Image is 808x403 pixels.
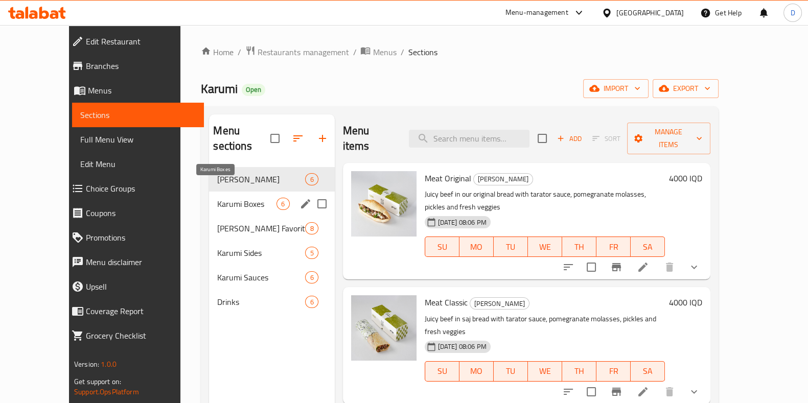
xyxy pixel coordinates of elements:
button: Branch-specific-item [604,255,629,279]
span: [PERSON_NAME] Favorites [217,222,305,234]
svg: Show Choices [688,386,700,398]
span: TU [498,364,524,378]
div: Karumi Boxes6edit [209,192,334,216]
span: Karumi Sides [217,247,305,259]
span: [PERSON_NAME] [474,173,533,185]
button: SA [631,361,665,382]
div: Karumi Favorites [217,222,305,234]
a: Edit Menu [72,152,204,176]
div: Karumi Sandwiches [470,297,529,310]
nav: breadcrumb [201,45,719,59]
span: MO [464,240,490,254]
p: Juicy beef in saj bread with tarator sauce, pomegranate molasses, pickles and fresh veggies [425,313,665,338]
a: Choice Groups [63,176,204,201]
button: TU [494,236,528,257]
span: Get support on: [74,375,121,388]
span: Select to update [581,256,602,278]
span: Karumi [201,77,238,100]
span: 8 [306,224,317,233]
a: Home [201,46,234,58]
div: [PERSON_NAME]6 [209,167,334,192]
span: 6 [277,199,289,209]
a: Menus [360,45,396,59]
a: Menus [63,78,204,103]
span: Version: [74,358,99,371]
h6: 4000 IQD [669,171,702,185]
span: Open [242,85,265,94]
div: [GEOGRAPHIC_DATA] [616,7,684,18]
li: / [238,46,241,58]
span: [PERSON_NAME] [470,298,529,310]
span: SU [429,364,455,378]
button: edit [298,196,313,211]
span: WE [532,240,558,254]
a: Full Menu View [72,127,204,152]
span: Sections [80,109,196,121]
span: 1.0.0 [101,358,117,371]
span: Select section [532,128,553,149]
a: Coverage Report [63,299,204,323]
span: TH [566,240,592,254]
span: Karumi Sauces [217,271,305,283]
div: Drinks6 [209,290,334,314]
span: [PERSON_NAME] [217,173,305,185]
div: Karumi Sauces6 [209,265,334,290]
span: Select to update [581,381,602,402]
div: Karumi Sides5 [209,241,334,265]
button: delete [657,255,682,279]
button: import [583,79,649,98]
button: WE [528,361,562,382]
button: SA [631,236,665,257]
button: Add [553,131,586,147]
div: items [305,222,318,234]
li: / [400,46,404,58]
div: Karumi Sandwiches [473,173,533,185]
span: import [591,82,640,95]
span: Karumi Boxes [217,198,276,210]
span: Restaurants management [258,46,349,58]
a: Edit Restaurant [63,29,204,54]
div: Karumi Sandwiches [217,173,305,185]
span: Coupons [86,207,196,219]
button: SU [425,236,459,257]
h2: Menu sections [213,123,270,154]
span: FR [601,240,627,254]
img: Meat Original [351,171,417,236]
span: [DATE] 08:06 PM [434,342,491,351]
span: 6 [306,297,317,307]
a: Promotions [63,225,204,250]
button: FR [596,236,631,257]
span: Select all sections [264,128,286,149]
a: Branches [63,54,204,78]
div: [PERSON_NAME] Favorites8 [209,216,334,241]
a: Edit menu item [637,261,649,273]
span: 6 [306,273,317,282]
span: TH [566,364,592,378]
button: Manage items [627,123,711,154]
div: items [276,198,289,210]
button: TU [494,361,528,382]
div: Drinks [217,296,305,308]
span: Promotions [86,231,196,244]
span: Full Menu View [80,133,196,146]
span: Sort sections [286,126,310,151]
button: TH [562,361,596,382]
button: MO [459,361,494,382]
button: export [653,79,719,98]
button: sort-choices [556,255,581,279]
button: FR [596,361,631,382]
span: export [661,82,710,95]
span: WE [532,364,558,378]
span: SA [635,240,661,254]
div: items [305,173,318,185]
a: Support.OpsPlatform [74,385,139,398]
span: TU [498,240,524,254]
button: Add section [310,126,335,151]
span: Menu disclaimer [86,256,196,268]
div: items [305,247,318,259]
span: Edit Restaurant [86,35,196,48]
h2: Menu items [343,123,397,154]
span: Upsell [86,280,196,293]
